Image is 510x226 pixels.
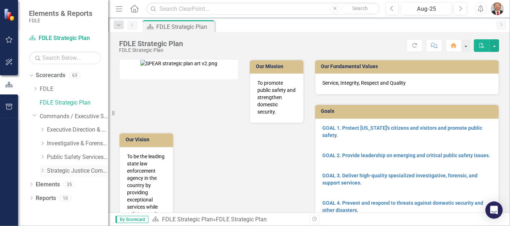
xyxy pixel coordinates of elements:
[40,112,108,121] a: Commands / Executive Support Branch
[126,137,170,142] h3: Our Vision
[29,52,101,64] input: Search Below...
[323,200,484,213] a: GOAL 4. Prevent and respond to threats against domestic security and other disasters.
[491,2,504,15] img: Brett Kirkland
[69,72,80,79] div: 63
[352,5,368,11] span: Search
[47,139,108,148] a: Investigative & Forensic Services Command
[401,2,452,15] button: Aug-25
[119,40,183,48] div: FDLE Strategic Plan
[342,4,378,14] button: Search
[323,125,483,138] a: GOAL 1. Protect [US_STATE]'s citizens and visitors and promote public safety.
[140,60,218,67] img: SPEAR strategic plan art v2.png
[256,64,300,69] h3: Our Mission
[323,152,491,158] a: GOAL 2. Provide leadership on emerging and critical public safety issues.
[115,216,148,223] span: By Scorecard
[404,5,449,13] div: Aug-25
[323,79,492,87] p: Service, Integrity, Respect and Quality
[152,216,304,224] div: »
[146,3,380,15] input: Search ClearPoint...
[60,195,71,201] div: 10
[29,18,92,23] small: FDLE
[162,216,213,223] a: FDLE Strategic Plan
[36,194,56,203] a: Reports
[156,22,213,31] div: FDLE Strategic Plan
[29,9,92,18] span: Elements & Reports
[4,8,16,21] img: ClearPoint Strategy
[47,153,108,161] a: Public Safety Services Command
[36,181,60,189] a: Elements
[257,79,296,115] p: To promote public safety and strengthen domestic security.
[47,167,108,175] a: Strategic Justice Command
[321,108,496,114] h3: Goals
[47,126,108,134] a: Executive Direction & Business Support
[323,173,478,186] a: GOAL 3. Deliver high-quality specialized investigative, forensic, and support services.
[216,216,267,223] div: FDLE Strategic Plan
[321,64,496,69] h3: Our Fundamental Values
[29,34,101,43] a: FDLE Strategic Plan
[119,48,183,53] div: FDLE Strategic Plan
[485,201,503,219] div: Open Intercom Messenger
[40,85,108,93] a: FDLE
[36,71,65,80] a: Scorecards
[40,99,108,107] a: FDLE Strategic Plan
[64,181,75,187] div: 35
